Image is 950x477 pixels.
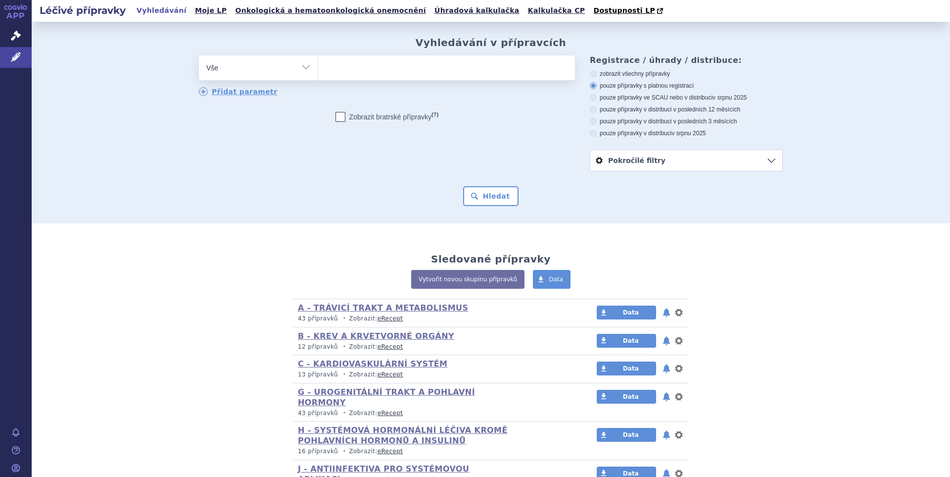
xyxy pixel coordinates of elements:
a: Data [597,390,656,404]
label: pouze přípravky s platnou registrací [590,82,783,90]
a: Data [597,362,656,375]
label: zobrazit všechny přípravky [590,70,783,78]
span: 43 přípravků [298,315,338,322]
a: Vytvořit novou skupinu přípravků [411,270,524,289]
span: 43 přípravků [298,410,338,417]
abbr: (?) [431,111,438,118]
a: C - KARDIOVASKULÁRNÍ SYSTÉM [298,359,447,369]
a: Data [597,428,656,442]
span: Data [623,393,639,400]
a: Kalkulačka CP [525,4,588,17]
a: Dostupnosti LP [590,4,668,18]
h2: Sledované přípravky [431,253,551,265]
a: eRecept [378,315,403,322]
p: Zobrazit: [298,447,510,456]
span: 12 přípravků [298,343,338,350]
i: • [340,447,349,456]
span: 13 přípravků [298,371,338,378]
a: Pokročilé filtry [590,150,782,171]
p: Zobrazit: [298,371,510,379]
span: Data [623,431,639,438]
a: eRecept [378,371,403,378]
a: Přidat parametr [199,87,278,96]
a: eRecept [378,343,403,350]
a: A - TRÁVICÍ TRAKT A METABOLISMUS [298,303,468,313]
a: Data [597,334,656,348]
button: notifikace [662,391,671,403]
span: Dostupnosti LP [593,6,655,14]
span: Data [623,365,639,372]
i: • [340,371,349,379]
span: Data [623,309,639,316]
i: • [340,343,349,351]
button: nastavení [674,391,684,403]
button: nastavení [674,429,684,441]
span: Data [549,276,563,283]
button: notifikace [662,429,671,441]
i: • [340,315,349,323]
a: eRecept [378,410,403,417]
a: eRecept [378,448,403,455]
a: B - KREV A KRVETVORNÉ ORGÁNY [298,331,454,341]
label: pouze přípravky ve SCAU nebo v distribuci [590,94,783,102]
button: Hledat [463,186,519,206]
button: nastavení [674,335,684,347]
span: 16 přípravků [298,448,338,455]
button: notifikace [662,335,671,347]
a: Vyhledávání [134,4,190,17]
span: v srpnu 2025 [712,94,747,101]
a: Data [533,270,570,289]
a: Moje LP [192,4,230,17]
label: pouze přípravky v distribuci v posledních 12 měsících [590,106,783,113]
button: nastavení [674,307,684,318]
p: Zobrazit: [298,409,510,418]
button: notifikace [662,307,671,318]
a: Data [597,306,656,319]
h2: Vyhledávání v přípravcích [416,37,567,49]
h2: Léčivé přípravky [32,3,134,17]
button: nastavení [674,363,684,374]
span: Data [623,470,639,477]
p: Zobrazit: [298,343,510,351]
h3: Registrace / úhrady / distribuce: [590,55,783,65]
p: Zobrazit: [298,315,510,323]
button: notifikace [662,363,671,374]
i: • [340,409,349,418]
label: Zobrazit bratrské přípravky [335,112,439,122]
span: Data [623,337,639,344]
label: pouze přípravky v distribuci [590,129,783,137]
a: Úhradová kalkulačka [431,4,522,17]
span: v srpnu 2025 [671,130,706,137]
a: H - SYSTÉMOVÁ HORMONÁLNÍ LÉČIVA KROMĚ POHLAVNÍCH HORMONŮ A INSULINŮ [298,425,508,445]
label: pouze přípravky v distribuci v posledních 3 měsících [590,117,783,125]
a: Onkologická a hematoonkologická onemocnění [232,4,429,17]
a: G - UROGENITÁLNÍ TRAKT A POHLAVNÍ HORMONY [298,387,475,407]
